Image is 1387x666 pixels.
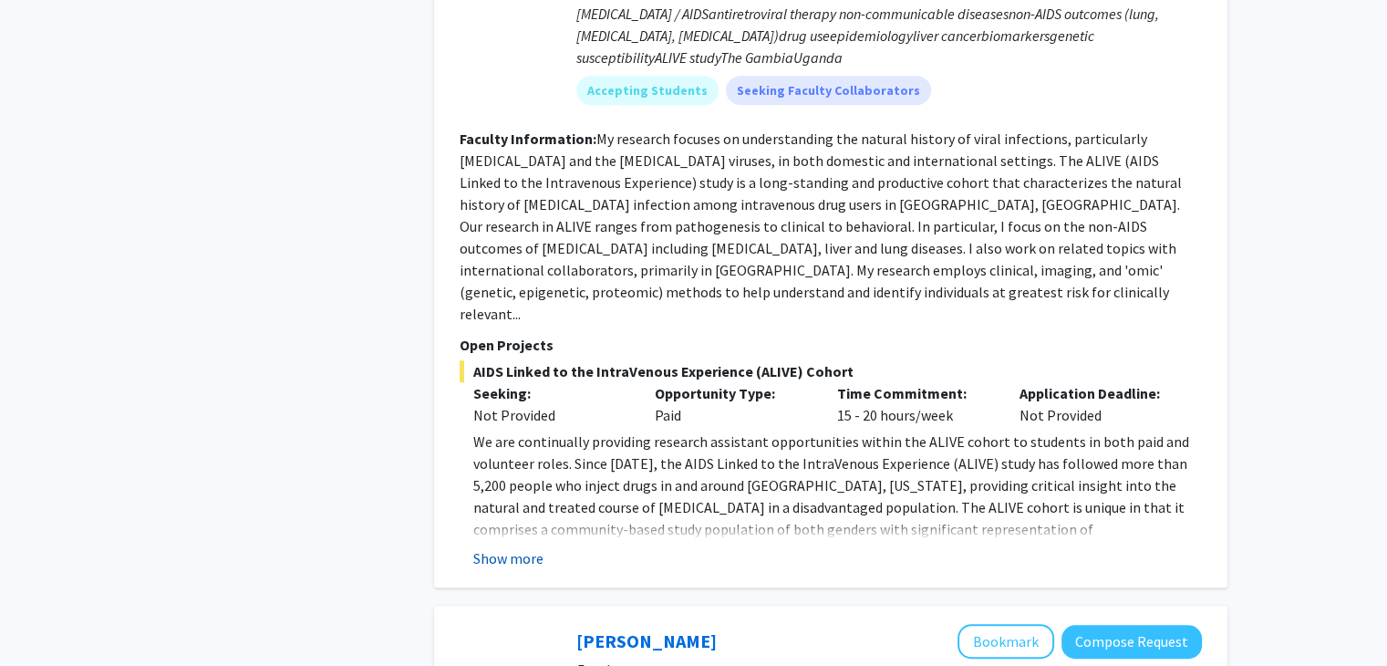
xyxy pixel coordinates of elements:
[726,76,931,105] mat-chip: Seeking Faculty Collaborators
[473,547,543,569] button: Show more
[576,630,717,652] a: [PERSON_NAME]
[576,3,1202,68] div: [MEDICAL_DATA] / AIDSantiretroviral therapy non-communicable diseasesnon-AIDS outcomes (lung, [ME...
[460,130,1182,323] fg-read-more: My research focuses on understanding the natural history of viral infections, particularly [MEDIC...
[957,624,1054,659] button: Add Utthara Nayar to Bookmarks
[1061,625,1202,659] button: Compose Request to Utthara Nayar
[460,360,1202,382] span: AIDS Linked to the IntraVenous Experience (ALIVE) Cohort
[473,382,628,404] p: Seeking:
[655,382,810,404] p: Opportunity Type:
[641,382,823,426] div: Paid
[823,382,1006,426] div: 15 - 20 hours/week
[14,584,78,652] iframe: Chat
[1020,382,1175,404] p: Application Deadline:
[576,76,719,105] mat-chip: Accepting Students
[837,382,992,404] p: Time Commitment:
[460,130,596,148] b: Faculty Information:
[473,404,628,426] div: Not Provided
[460,334,1202,356] p: Open Projects
[1006,382,1188,426] div: Not Provided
